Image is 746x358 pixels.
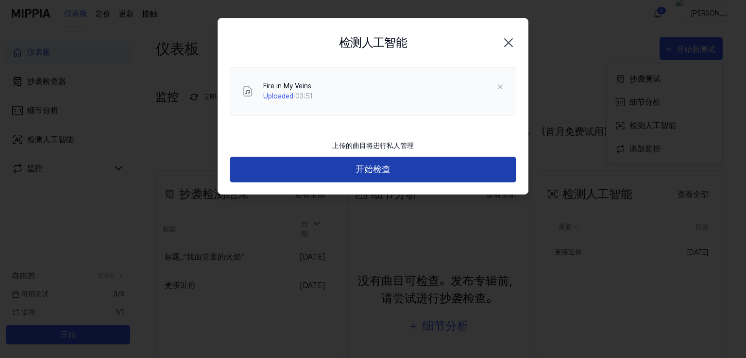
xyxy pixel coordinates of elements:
[356,164,390,174] font: 开始检查
[263,92,293,100] span: Uploaded
[339,35,407,49] font: 检测人工智能
[263,81,313,91] div: Fire in My Veins
[242,85,254,97] img: File Select
[230,157,516,182] button: 开始检查
[263,91,313,101] div: · 03:51
[332,142,414,149] font: 上传的曲目将进行私人管理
